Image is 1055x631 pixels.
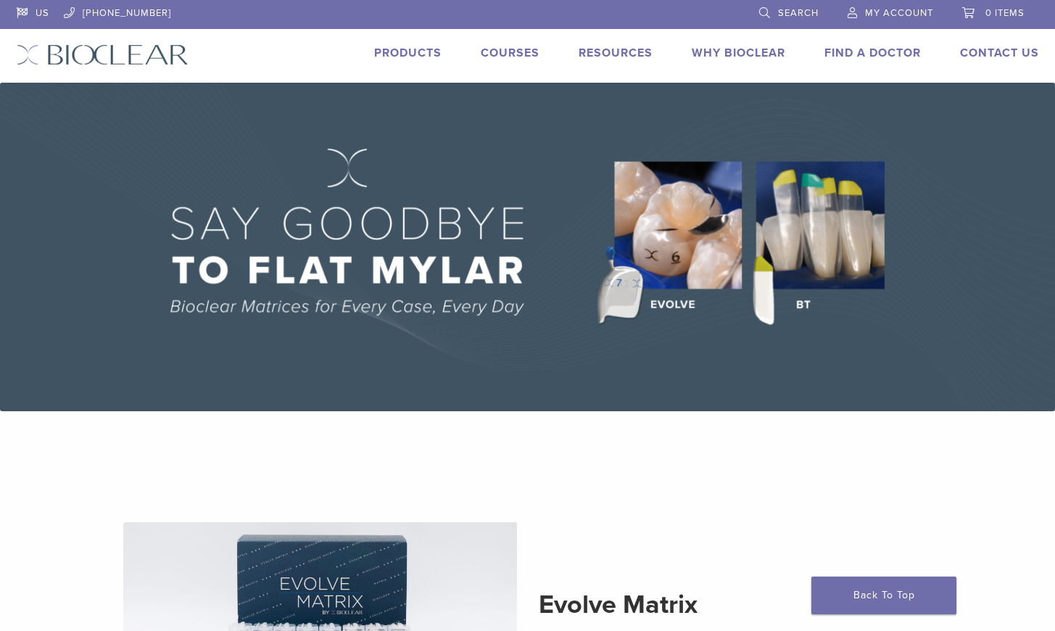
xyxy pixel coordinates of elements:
[17,44,189,65] img: Bioclear
[692,46,785,60] a: Why Bioclear
[985,7,1025,19] span: 0 items
[824,46,921,60] a: Find A Doctor
[811,577,956,614] a: Back To Top
[481,46,539,60] a: Courses
[374,46,442,60] a: Products
[778,7,819,19] span: Search
[960,46,1039,60] a: Contact Us
[539,587,932,622] h2: Evolve Matrix
[579,46,653,60] a: Resources
[865,7,933,19] span: My Account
